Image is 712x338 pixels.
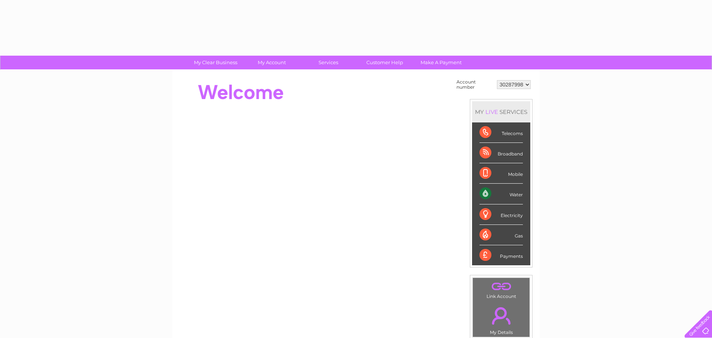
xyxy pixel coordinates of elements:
td: Link Account [472,278,530,301]
div: Telecoms [479,122,523,143]
div: LIVE [484,108,500,115]
a: My Clear Business [185,56,246,69]
a: Customer Help [354,56,415,69]
div: Payments [479,245,523,265]
div: Mobile [479,163,523,184]
a: Make A Payment [411,56,472,69]
a: . [475,280,528,293]
div: MY SERVICES [472,101,530,122]
div: Electricity [479,204,523,225]
td: My Details [472,301,530,337]
div: Water [479,184,523,204]
td: Account number [455,78,495,92]
a: My Account [241,56,303,69]
a: . [475,303,528,329]
div: Broadband [479,143,523,163]
div: Gas [479,225,523,245]
a: Services [298,56,359,69]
